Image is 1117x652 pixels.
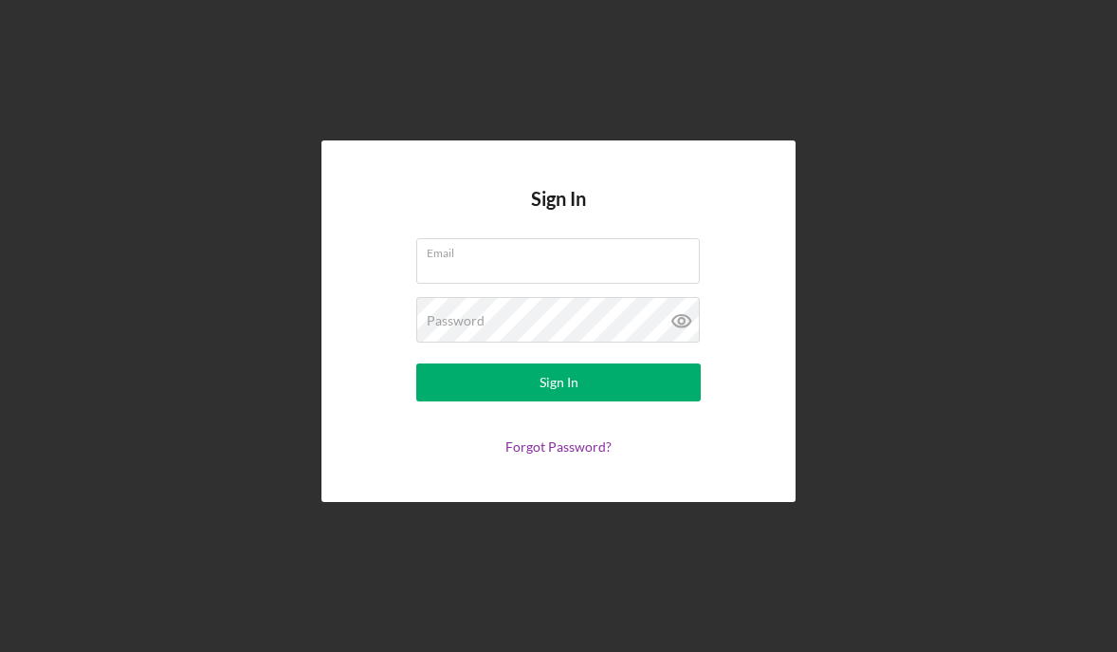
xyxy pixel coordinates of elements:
[427,313,485,328] label: Password
[505,438,612,455] a: Forgot Password?
[416,363,701,401] button: Sign In
[531,188,586,238] h4: Sign In
[427,239,700,260] label: Email
[540,363,578,401] div: Sign In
